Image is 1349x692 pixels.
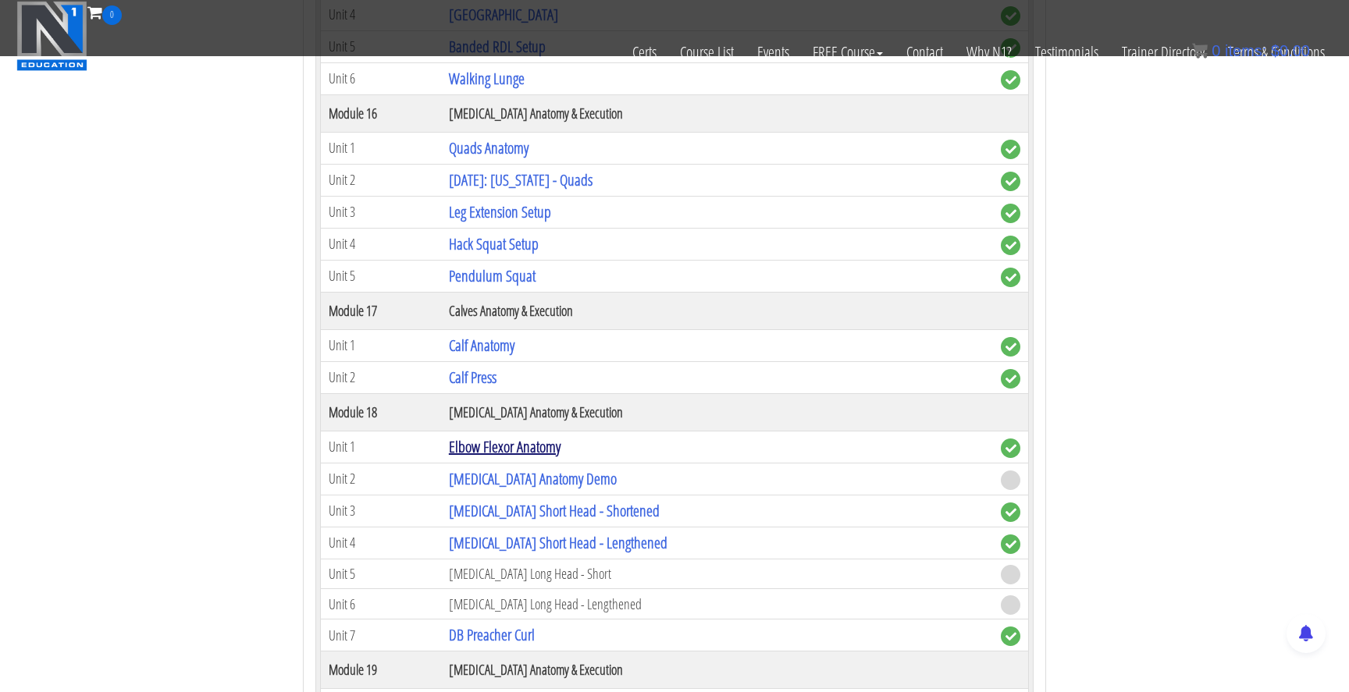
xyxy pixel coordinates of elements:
[1216,25,1337,80] a: Terms & Conditions
[1192,42,1310,59] a: 0 items: $0.00
[441,589,993,619] td: [MEDICAL_DATA] Long Head - Lengthened
[321,164,441,196] td: Unit 2
[321,292,441,329] th: Module 17
[621,25,668,80] a: Certs
[1001,172,1020,191] span: complete
[449,169,593,190] a: [DATE]: [US_STATE] - Quads
[895,25,955,80] a: Contact
[1001,236,1020,255] span: complete
[321,329,441,361] td: Unit 1
[449,532,667,553] a: [MEDICAL_DATA] Short Head - Lengthened
[449,335,514,356] a: Calf Anatomy
[321,495,441,527] td: Unit 3
[441,559,993,589] td: [MEDICAL_DATA] Long Head - Short
[1001,369,1020,389] span: complete
[321,94,441,132] th: Module 16
[321,463,441,495] td: Unit 2
[955,25,1023,80] a: Why N1?
[102,5,122,25] span: 0
[441,393,993,431] th: [MEDICAL_DATA] Anatomy & Execution
[1001,70,1020,90] span: complete
[321,651,441,689] th: Module 19
[746,25,801,80] a: Events
[801,25,895,80] a: FREE Course
[449,468,617,489] a: [MEDICAL_DATA] Anatomy Demo
[449,201,551,222] a: Leg Extension Setup
[321,589,441,619] td: Unit 6
[449,500,660,521] a: [MEDICAL_DATA] Short Head - Shortened
[1001,502,1020,522] span: complete
[1110,25,1216,80] a: Trainer Directory
[1023,25,1110,80] a: Testimonials
[16,1,87,71] img: n1-education
[1225,42,1266,59] span: items:
[1001,534,1020,554] span: complete
[321,559,441,589] td: Unit 5
[1001,438,1020,458] span: complete
[1271,42,1280,59] span: $
[441,651,993,689] th: [MEDICAL_DATA] Anatomy & Execution
[321,260,441,292] td: Unit 5
[321,393,441,431] th: Module 18
[321,228,441,260] td: Unit 4
[321,619,441,651] td: Unit 7
[449,367,497,388] a: Calf Press
[321,527,441,559] td: Unit 4
[87,2,122,23] a: 0
[441,94,993,132] th: [MEDICAL_DATA] Anatomy & Execution
[1001,140,1020,159] span: complete
[1001,337,1020,357] span: complete
[449,436,561,457] a: Elbow Flexor Anatomy
[449,137,529,158] a: Quads Anatomy
[321,431,441,463] td: Unit 1
[449,624,535,645] a: DB Preacher Curl
[441,292,993,329] th: Calves Anatomy & Execution
[321,196,441,228] td: Unit 3
[1001,626,1020,646] span: complete
[449,265,536,286] a: Pendulum Squat
[321,132,441,164] td: Unit 1
[1001,204,1020,223] span: complete
[1001,268,1020,287] span: complete
[1212,42,1220,59] span: 0
[1192,43,1208,59] img: icon11.png
[1271,42,1310,59] bdi: 0.00
[449,68,525,89] a: Walking Lunge
[668,25,746,80] a: Course List
[449,233,539,254] a: Hack Squat Setup
[321,361,441,393] td: Unit 2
